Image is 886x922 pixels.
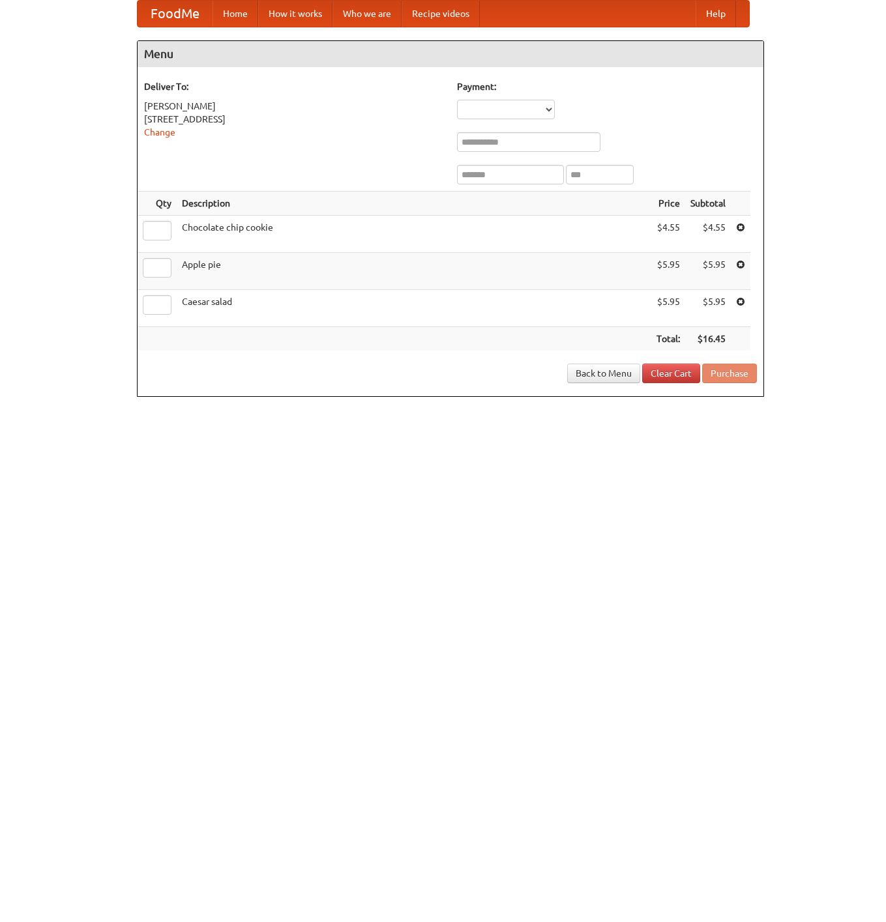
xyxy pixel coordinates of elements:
[332,1,402,27] a: Who we are
[144,127,175,137] a: Change
[702,364,757,383] button: Purchase
[138,192,177,216] th: Qty
[144,100,444,113] div: [PERSON_NAME]
[696,1,736,27] a: Help
[177,192,651,216] th: Description
[138,1,213,27] a: FoodMe
[685,290,731,327] td: $5.95
[138,41,763,67] h4: Menu
[567,364,640,383] a: Back to Menu
[177,253,651,290] td: Apple pie
[177,216,651,253] td: Chocolate chip cookie
[651,327,685,351] th: Total:
[258,1,332,27] a: How it works
[457,80,757,93] h5: Payment:
[685,216,731,253] td: $4.55
[651,290,685,327] td: $5.95
[651,253,685,290] td: $5.95
[685,327,731,351] th: $16.45
[685,253,731,290] td: $5.95
[213,1,258,27] a: Home
[651,216,685,253] td: $4.55
[651,192,685,216] th: Price
[177,290,651,327] td: Caesar salad
[402,1,480,27] a: Recipe videos
[685,192,731,216] th: Subtotal
[642,364,700,383] a: Clear Cart
[144,113,444,126] div: [STREET_ADDRESS]
[144,80,444,93] h5: Deliver To:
